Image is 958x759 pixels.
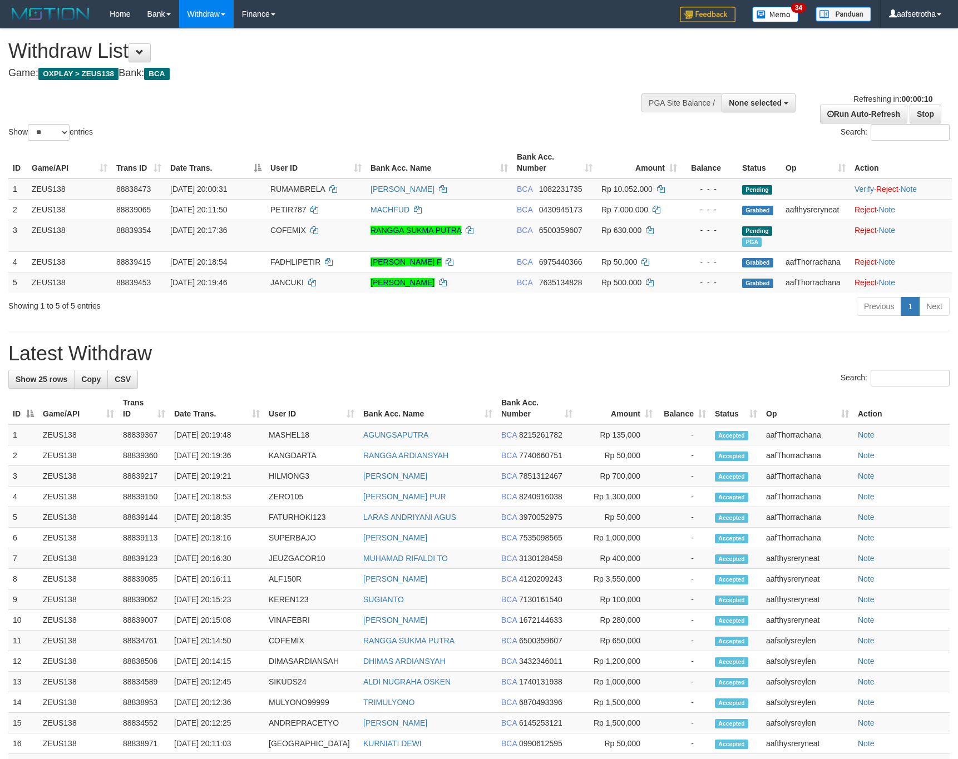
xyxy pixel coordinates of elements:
[363,451,448,460] a: RANGGA ARDIANSYAH
[27,178,112,200] td: ZEUS138
[855,226,877,235] a: Reject
[363,430,428,439] a: AGUNGSAPUTRA
[762,589,853,610] td: aafthysreryneat
[680,7,735,22] img: Feedback.jpg
[501,451,517,460] span: BCA
[118,651,170,672] td: 88838506
[363,657,446,666] a: DHIMAS ARDIANSYAH
[879,278,896,287] a: Note
[112,147,166,178] th: Trans ID: activate to sort column ascending
[363,698,414,707] a: TRIMULYONO
[657,589,710,610] td: -
[657,631,710,651] td: -
[363,636,455,645] a: RANGGA SUKMA PUTRA
[501,616,517,624] span: BCA
[38,445,118,466] td: ZEUS138
[38,466,118,487] td: ZEUS138
[501,657,517,666] span: BCA
[8,569,38,589] td: 8
[762,610,853,631] td: aafthysreryneat
[641,93,722,112] div: PGA Site Balance /
[517,257,532,266] span: BCA
[577,445,657,466] td: Rp 50,000
[8,6,93,22] img: MOTION_logo.png
[144,68,169,80] span: BCA
[363,513,456,522] a: LARAS ANDRIYANI AGUS
[858,533,875,542] a: Note
[682,147,738,178] th: Balance
[115,375,131,384] span: CSV
[657,393,710,424] th: Balance: activate to sort column ascending
[850,272,952,292] td: ·
[8,507,38,528] td: 5
[710,393,762,424] th: Status: activate to sort column ascending
[501,430,517,439] span: BCA
[118,528,170,548] td: 88839113
[722,93,796,112] button: None selected
[841,124,950,141] label: Search:
[170,528,264,548] td: [DATE] 20:18:16
[38,589,118,610] td: ZEUS138
[715,616,748,626] span: Accepted
[742,185,772,195] span: Pending
[850,147,952,178] th: Action
[512,147,597,178] th: Bank Acc. Number: activate to sort column ascending
[170,278,227,287] span: [DATE] 20:19:46
[879,226,896,235] a: Note
[858,430,875,439] a: Note
[850,220,952,251] td: ·
[371,205,409,214] a: MACHFUD
[264,528,359,548] td: SUPERBAJO
[519,472,562,480] span: Copy 7851312467 to clipboard
[715,637,748,646] span: Accepted
[577,528,657,548] td: Rp 1,000,000
[657,528,710,548] td: -
[601,205,648,214] span: Rp 7.000.000
[16,375,67,384] span: Show 25 rows
[901,297,920,316] a: 1
[762,507,853,528] td: aafThorrachana
[519,554,562,563] span: Copy 3130128458 to clipboard
[166,147,266,178] th: Date Trans.: activate to sort column descending
[858,472,875,480] a: Note
[8,393,38,424] th: ID: activate to sort column descending
[270,205,307,214] span: PETIR787
[170,424,264,445] td: [DATE] 20:19:48
[170,226,227,235] span: [DATE] 20:17:36
[519,616,562,624] span: Copy 1672144633 to clipboard
[539,278,582,287] span: Copy 7635134828 to clipboard
[855,185,874,194] a: Verify
[519,574,562,583] span: Copy 4120209243 to clipboard
[8,343,950,365] h1: Latest Withdraw
[781,147,850,178] th: Op: activate to sort column ascending
[501,513,517,522] span: BCA
[38,424,118,445] td: ZEUS138
[879,257,896,266] a: Note
[38,569,118,589] td: ZEUS138
[38,672,118,692] td: ZEUS138
[577,487,657,507] td: Rp 1,300,000
[762,569,853,589] td: aafthysreryneat
[657,445,710,466] td: -
[8,370,75,389] a: Show 25 rows
[850,199,952,220] td: ·
[762,528,853,548] td: aafThorrachana
[118,393,170,424] th: Trans ID: activate to sort column ascending
[858,636,875,645] a: Note
[601,278,641,287] span: Rp 500.000
[8,631,38,651] td: 11
[791,3,806,13] span: 34
[876,185,898,194] a: Reject
[118,589,170,610] td: 88839062
[27,147,112,178] th: Game/API: activate to sort column ascending
[170,257,227,266] span: [DATE] 20:18:54
[686,204,733,215] div: - - -
[715,575,748,584] span: Accepted
[686,225,733,236] div: - - -
[501,554,517,563] span: BCA
[118,507,170,528] td: 88839144
[170,610,264,631] td: [DATE] 20:15:08
[855,278,877,287] a: Reject
[853,393,950,424] th: Action
[597,147,682,178] th: Amount: activate to sort column ascending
